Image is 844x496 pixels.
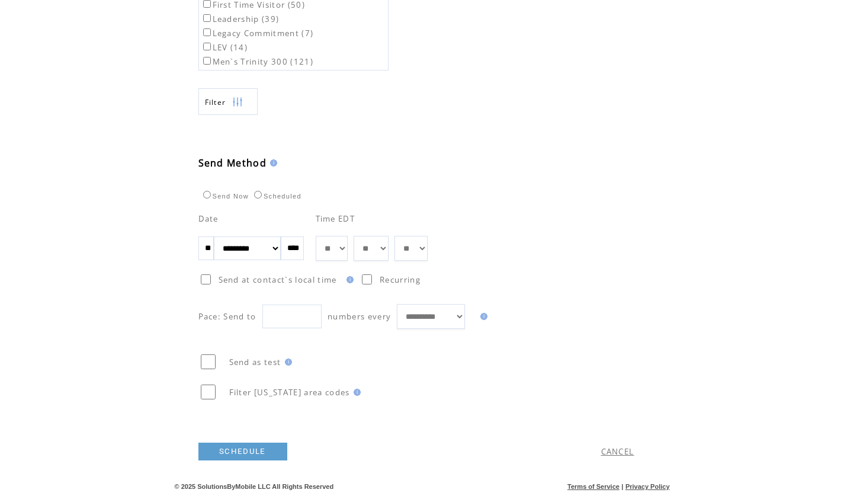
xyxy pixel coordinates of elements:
label: LEV (14) [201,42,248,53]
img: help.gif [343,276,354,283]
span: Send Method [198,156,267,169]
img: help.gif [477,313,487,320]
img: help.gif [267,159,277,167]
label: Legacy Commitment (7) [201,28,314,39]
span: Send as test [229,357,281,367]
a: Terms of Service [567,483,620,490]
input: Scheduled [254,191,262,199]
img: help.gif [281,359,292,366]
input: Men`s Trinity 300 (121) [203,57,211,65]
span: Send at contact`s local time [219,274,337,285]
span: Pace: Send to [198,311,256,322]
a: Filter [198,88,258,115]
span: numbers every [328,311,391,322]
span: Show filters [205,97,226,107]
span: Date [198,213,219,224]
input: Legacy Commitment (7) [203,28,211,36]
span: Recurring [380,274,421,285]
a: Privacy Policy [625,483,670,490]
input: Leadership (39) [203,14,211,22]
label: Leadership (39) [201,14,280,24]
span: | [621,483,623,490]
label: Scheduled [251,193,301,200]
a: CANCEL [601,446,634,457]
input: LEV (14) [203,43,211,50]
span: © 2025 SolutionsByMobile LLC All Rights Reserved [175,483,334,490]
label: Send Now [200,193,249,200]
input: Send Now [203,191,211,199]
label: Men`s Trinity 300 (121) [201,56,314,67]
span: Time EDT [316,213,355,224]
img: filters.png [232,89,243,116]
span: Filter [US_STATE] area codes [229,387,350,398]
a: SCHEDULE [198,443,287,460]
img: help.gif [350,389,361,396]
